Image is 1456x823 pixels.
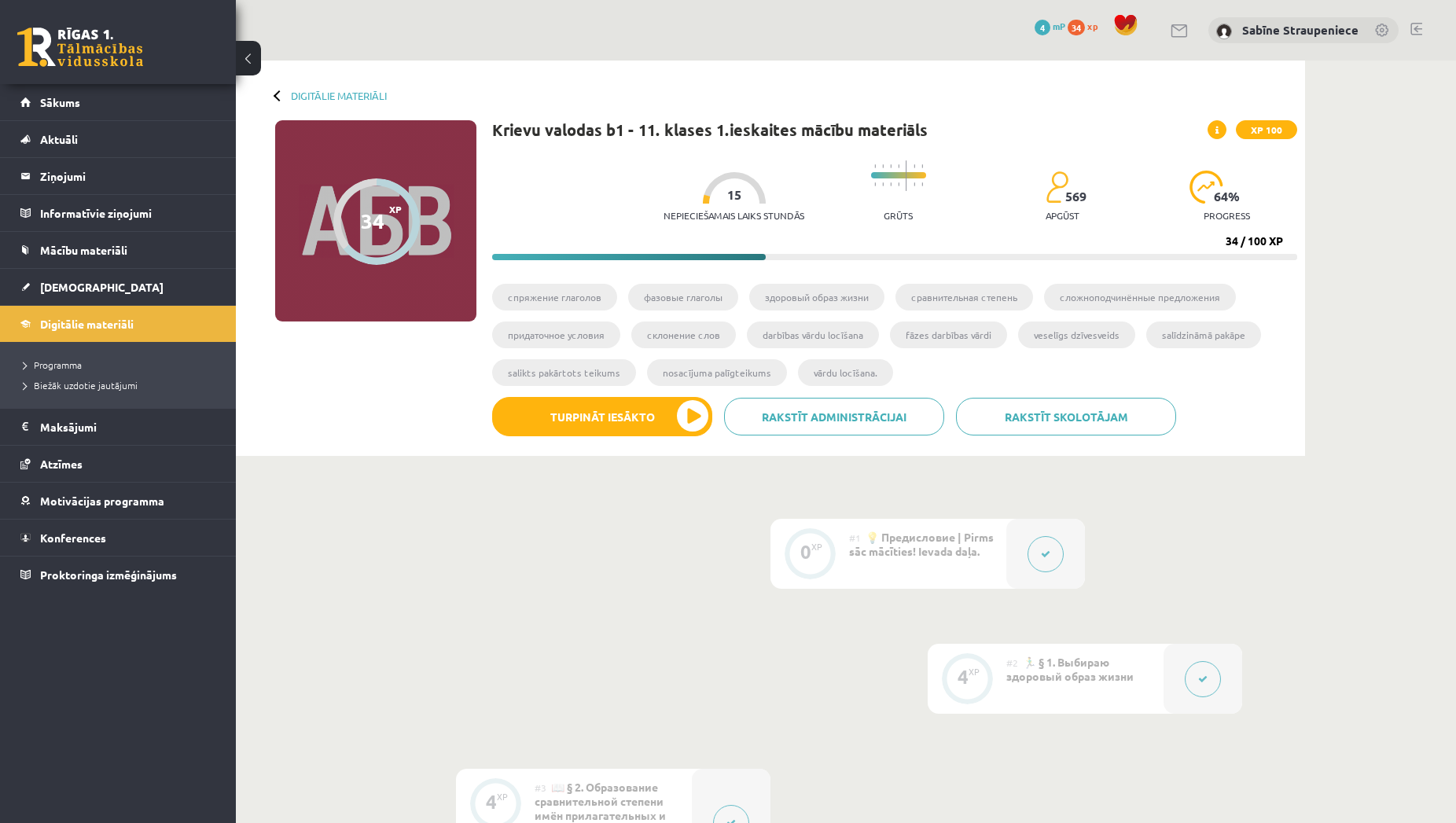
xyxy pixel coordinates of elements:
[890,321,1007,348] li: fāzes darbības vārdi
[1087,20,1098,32] span: xp
[1189,171,1223,204] img: icon-progress-161ccf0a02000e728c5f80fcf4c31c7af3da0e1684b2b1d7c360e028c24a22f1.svg
[1046,210,1079,221] p: apgūst
[40,568,177,582] span: Proktoringa izmēģinājums
[497,792,508,801] div: XP
[1065,189,1086,204] span: 569
[20,195,216,231] a: Informatīvie ziņojumi
[898,164,899,168] img: icon-short-line-57e1e144782c952c97e751825c79c345078a6d821885a25fce030b3d8c18986b.svg
[1035,20,1065,32] a: 4 mP
[898,182,899,186] img: icon-short-line-57e1e144782c952c97e751825c79c345078a6d821885a25fce030b3d8c18986b.svg
[24,378,220,392] a: Biežāk uzdotie jautājumi
[40,158,216,194] legend: Ziņojumi
[958,670,969,684] div: 4
[727,188,741,202] span: 15
[24,358,82,371] span: Programma
[811,542,822,551] div: XP
[956,398,1176,435] a: Rakstīt skolotājam
[849,531,861,544] span: #1
[849,530,994,558] span: 💡 Предисловие | Pirms sāc mācīties! Ievada daļa.
[361,209,384,233] div: 34
[492,359,636,386] li: salikts pakārtots teikums
[492,321,620,348] li: придаточное условия
[486,795,497,809] div: 4
[20,84,216,120] a: Sākums
[20,121,216,157] a: Aktuāli
[647,359,787,386] li: nosacījuma palīgteikums
[906,160,907,191] img: icon-long-line-d9ea69661e0d244f92f715978eff75569469978d946b2353a9bb055b3ed8787d.svg
[40,531,106,545] span: Konferences
[1214,189,1241,204] span: 64 %
[40,494,164,508] span: Motivācijas programma
[1018,321,1135,348] li: veselīgs dzīvesveids
[20,409,216,445] a: Maksājumi
[1044,284,1236,310] li: сложноподчинённые предложения
[20,557,216,593] a: Proktoringa izmēģinājums
[492,120,928,139] h1: Krievu valodas b1 - 11. klases 1.ieskaites mācību materiāls
[874,164,876,168] img: icon-short-line-57e1e144782c952c97e751825c79c345078a6d821885a25fce030b3d8c18986b.svg
[492,397,712,436] button: Turpināt iesākto
[1068,20,1105,32] a: 34 xp
[1046,171,1068,204] img: students-c634bb4e5e11cddfef0936a35e636f08e4e9abd3cc4e673bd6f9a4125e45ecb1.svg
[798,359,893,386] li: vārdu locīšana.
[914,164,915,168] img: icon-short-line-57e1e144782c952c97e751825c79c345078a6d821885a25fce030b3d8c18986b.svg
[1035,20,1050,35] span: 4
[724,398,944,435] a: Rakstīt administrācijai
[882,164,884,168] img: icon-short-line-57e1e144782c952c97e751825c79c345078a6d821885a25fce030b3d8c18986b.svg
[969,667,980,676] div: XP
[389,204,402,215] span: XP
[631,321,736,348] li: склонение слов
[895,284,1033,310] li: сравнительная степень
[20,269,216,305] a: [DEMOGRAPHIC_DATA]
[1006,655,1134,683] span: 🏃‍♂️ § 1. Выбираю здоровый образ жизни
[884,210,913,221] p: Grūts
[1068,20,1085,35] span: 34
[914,182,915,186] img: icon-short-line-57e1e144782c952c97e751825c79c345078a6d821885a25fce030b3d8c18986b.svg
[24,358,220,372] a: Programma
[291,90,387,101] a: Digitālie materiāli
[1204,210,1250,221] p: progress
[20,446,216,482] a: Atzīmes
[874,182,876,186] img: icon-short-line-57e1e144782c952c97e751825c79c345078a6d821885a25fce030b3d8c18986b.svg
[800,545,811,559] div: 0
[749,284,884,310] li: здоровый образ жизни
[628,284,738,310] li: фазовые глаголы
[40,243,127,257] span: Mācību materiāli
[20,483,216,519] a: Motivācijas programma
[20,158,216,194] a: Ziņojumi
[40,280,164,294] span: [DEMOGRAPHIC_DATA]
[24,379,138,391] span: Biežāk uzdotie jautājumi
[535,781,546,794] span: #3
[1006,656,1018,669] span: #2
[1216,24,1232,39] img: Sabīne Straupeniece
[40,317,134,331] span: Digitālie materiāli
[1242,22,1359,38] a: Sabīne Straupeniece
[40,457,83,471] span: Atzīmes
[40,132,78,146] span: Aktuāli
[40,409,216,445] legend: Maksājumi
[1236,120,1297,139] span: XP 100
[40,95,80,109] span: Sākums
[921,164,923,168] img: icon-short-line-57e1e144782c952c97e751825c79c345078a6d821885a25fce030b3d8c18986b.svg
[20,306,216,342] a: Digitālie materiāli
[20,232,216,268] a: Mācību materiāli
[664,210,804,221] p: Nepieciešamais laiks stundās
[1053,20,1065,32] span: mP
[890,182,892,186] img: icon-short-line-57e1e144782c952c97e751825c79c345078a6d821885a25fce030b3d8c18986b.svg
[890,164,892,168] img: icon-short-line-57e1e144782c952c97e751825c79c345078a6d821885a25fce030b3d8c18986b.svg
[17,28,143,67] a: Rīgas 1. Tālmācības vidusskola
[40,195,216,231] legend: Informatīvie ziņojumi
[20,520,216,556] a: Konferences
[1146,321,1261,348] li: salīdzināmā pakāpe
[747,321,879,348] li: darbības vārdu locīšana
[492,284,617,310] li: cпряжение глаголов
[882,182,884,186] img: icon-short-line-57e1e144782c952c97e751825c79c345078a6d821885a25fce030b3d8c18986b.svg
[921,182,923,186] img: icon-short-line-57e1e144782c952c97e751825c79c345078a6d821885a25fce030b3d8c18986b.svg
